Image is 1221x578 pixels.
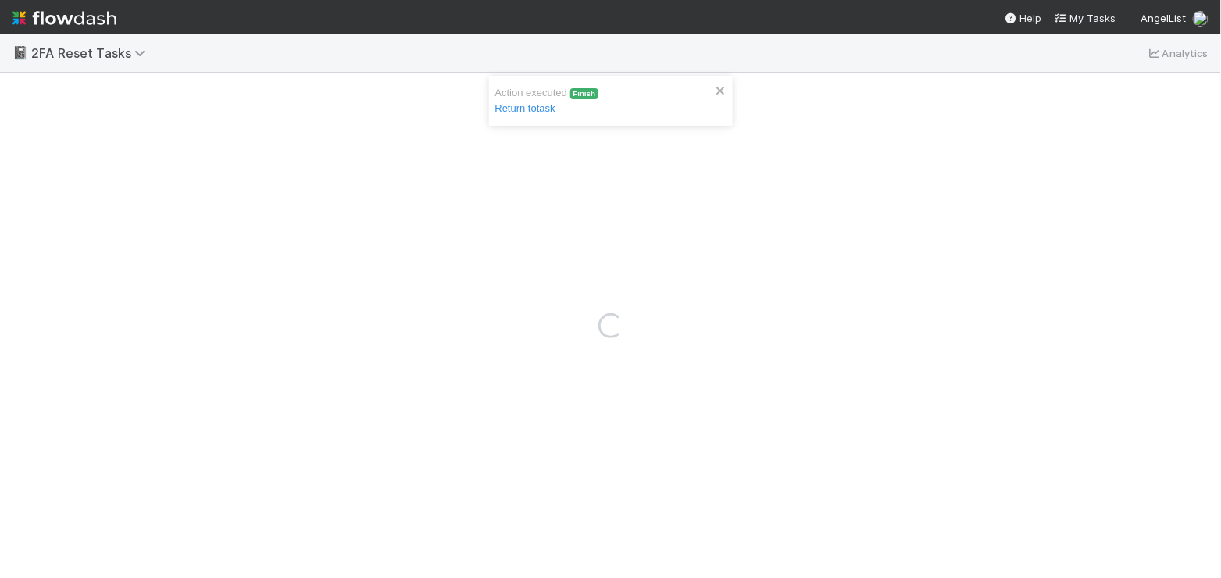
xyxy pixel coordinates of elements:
img: logo-inverted-e16ddd16eac7371096b0.svg [12,5,116,31]
img: avatar_5d51780c-77ad-4a9d-a6ed-b88b2c284079.png [1193,11,1209,27]
button: close [716,82,727,98]
a: My Tasks [1055,10,1116,26]
span: Finish [570,88,599,100]
span: Action executed [495,87,599,114]
span: AngelList [1141,12,1187,24]
span: 2FA Reset Tasks [31,45,153,61]
span: My Tasks [1055,12,1116,24]
div: Help [1005,10,1042,26]
a: Return totask [495,102,555,114]
a: Analytics [1147,44,1209,62]
span: 📓 [12,46,28,59]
